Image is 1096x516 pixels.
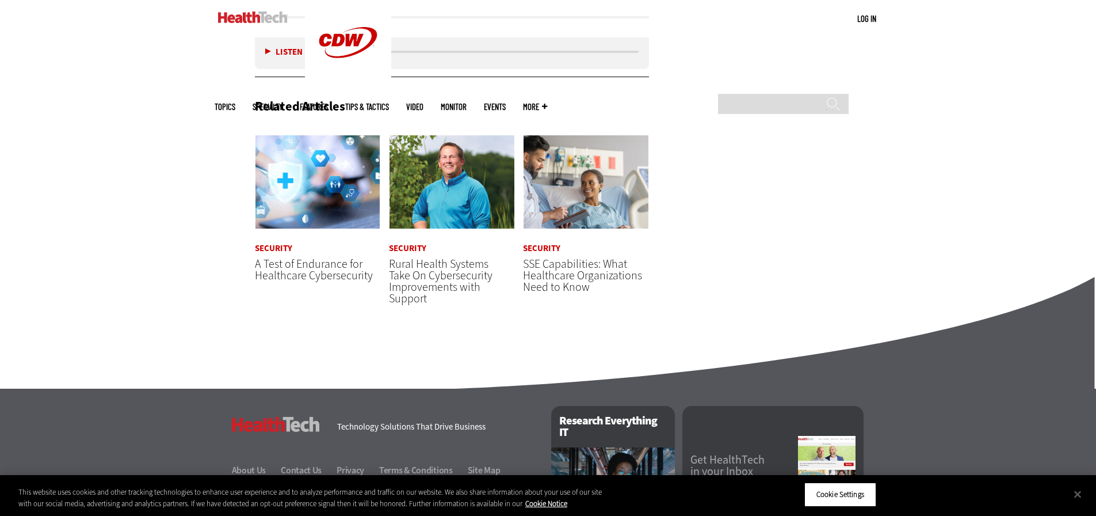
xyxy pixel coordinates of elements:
a: Video [406,103,423,111]
a: Site Map [468,464,501,476]
img: Home [218,12,288,23]
div: This website uses cookies and other tracking technologies to enhance user experience and to analy... [18,487,603,509]
a: Rural Health Systems Take On Cybersecurity Improvements with Support [389,256,492,306]
a: Log in [857,13,876,24]
a: Security [255,244,292,253]
img: newsletter screenshot [798,436,856,499]
h2: Research Everything IT [551,406,675,447]
a: More information about your privacy [525,499,567,509]
a: MonITor [441,103,467,111]
a: Events [484,103,506,111]
button: Cookie Settings [804,483,876,507]
div: User menu [857,13,876,25]
a: Security [389,244,426,253]
a: Tips & Tactics [345,103,389,111]
a: Features [300,103,328,111]
img: Jim Roeder [389,135,515,230]
h4: Technology Solutions That Drive Business [337,423,537,431]
a: CDW [305,76,391,88]
a: About Us [232,464,280,476]
a: A Test of Endurance for Healthcare Cybersecurity [255,256,373,283]
img: Doctor speaking with patient [523,135,649,230]
a: Privacy [337,464,377,476]
a: Get HealthTechin your Inbox [690,454,798,477]
span: More [523,103,547,111]
img: Healthcare cybersecurity [255,135,381,230]
a: Contact Us [281,464,335,476]
a: Security [523,244,560,253]
h3: HealthTech [232,417,320,432]
a: SSE Capabilities: What Healthcare Organizations Need to Know [523,256,642,295]
button: Close [1065,481,1090,507]
span: Topics [215,103,235,111]
span: Specialty [253,103,282,111]
a: Terms & Conditions [379,464,466,476]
